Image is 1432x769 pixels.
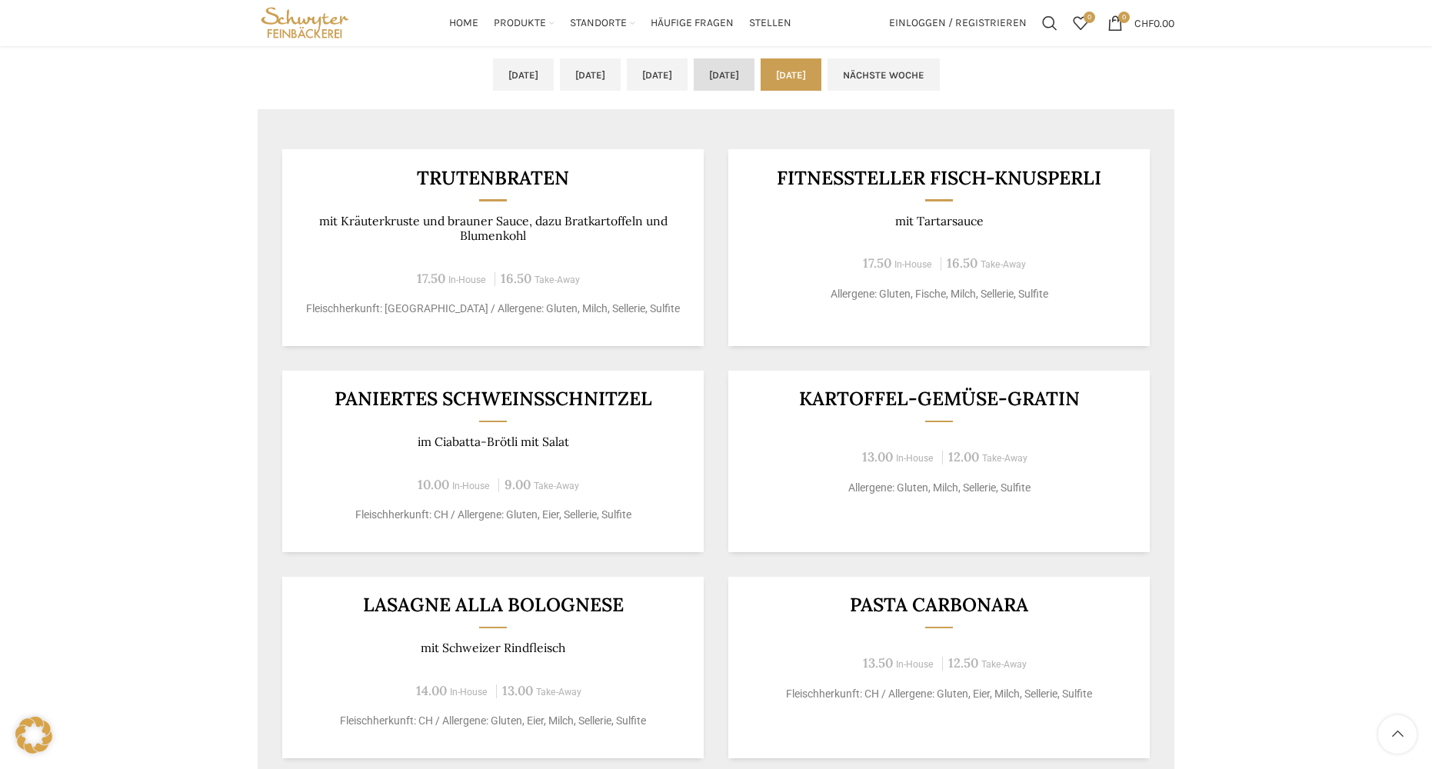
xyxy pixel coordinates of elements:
span: Take-Away [534,481,579,491]
span: Take-Away [536,687,581,697]
span: In-House [450,687,488,697]
a: Nächste Woche [828,58,940,91]
span: 0 [1118,12,1130,23]
span: 16.50 [501,270,531,287]
h3: Fitnessteller Fisch-Knusperli [748,168,1131,188]
span: Take-Away [981,259,1026,270]
span: 12.50 [948,654,978,671]
p: Allergene: Gluten, Milch, Sellerie, Sulfite [748,480,1131,496]
p: Allergene: Gluten, Fische, Milch, Sellerie, Sulfite [748,286,1131,302]
span: In-House [894,259,932,270]
span: 12.00 [948,448,979,465]
span: 17.50 [863,255,891,271]
a: 0 CHF0.00 [1100,8,1182,38]
span: 13.00 [862,448,893,465]
p: im Ciabatta-Brötli mit Salat [301,434,685,449]
span: Einloggen / Registrieren [889,18,1027,28]
span: Home [449,16,478,31]
a: Standorte [570,8,635,38]
div: Meine Wunschliste [1065,8,1096,38]
span: Standorte [570,16,627,31]
span: CHF [1134,16,1154,29]
span: 14.00 [416,682,447,699]
span: Take-Away [982,453,1027,464]
span: 10.00 [418,476,449,493]
span: Take-Away [535,275,580,285]
a: [DATE] [493,58,554,91]
p: mit Kräuterkruste und brauner Sauce, dazu Bratkartoffeln und Blumenkohl [301,214,685,244]
a: [DATE] [560,58,621,91]
span: 9.00 [505,476,531,493]
p: Fleischherkunft: CH / Allergene: Gluten, Eier, Milch, Sellerie, Sulfite [301,713,685,729]
span: 13.50 [863,654,893,671]
h3: Lasagne alla Bolognese [301,595,685,614]
span: Häufige Fragen [651,16,734,31]
h3: Pasta Carbonara [748,595,1131,614]
a: Suchen [1034,8,1065,38]
a: Home [449,8,478,38]
span: In-House [896,659,934,670]
span: 16.50 [947,255,977,271]
bdi: 0.00 [1134,16,1174,29]
span: Stellen [749,16,791,31]
a: Scroll to top button [1378,715,1417,754]
span: 17.50 [417,270,445,287]
a: Site logo [258,15,352,28]
span: In-House [452,481,490,491]
h3: Kartoffel-Gemüse-Gratin [748,389,1131,408]
a: Produkte [494,8,554,38]
a: [DATE] [627,58,688,91]
span: 0 [1084,12,1095,23]
span: In-House [448,275,486,285]
a: Häufige Fragen [651,8,734,38]
p: Fleischherkunft: [GEOGRAPHIC_DATA] / Allergene: Gluten, Milch, Sellerie, Sulfite [301,301,685,317]
a: Stellen [749,8,791,38]
p: Fleischherkunft: CH / Allergene: Gluten, Eier, Milch, Sellerie, Sulfite [748,686,1131,702]
p: Fleischherkunft: CH / Allergene: Gluten, Eier, Sellerie, Sulfite [301,507,685,523]
span: Produkte [494,16,546,31]
h3: Trutenbraten [301,168,685,188]
a: 0 [1065,8,1096,38]
span: In-House [896,453,934,464]
span: 13.00 [502,682,533,699]
div: Main navigation [360,8,881,38]
h3: Paniertes Schweinsschnitzel [301,389,685,408]
p: mit Schweizer Rindfleisch [301,641,685,655]
a: [DATE] [761,58,821,91]
a: [DATE] [694,58,754,91]
a: Einloggen / Registrieren [881,8,1034,38]
span: Take-Away [981,659,1027,670]
p: mit Tartarsauce [748,214,1131,228]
